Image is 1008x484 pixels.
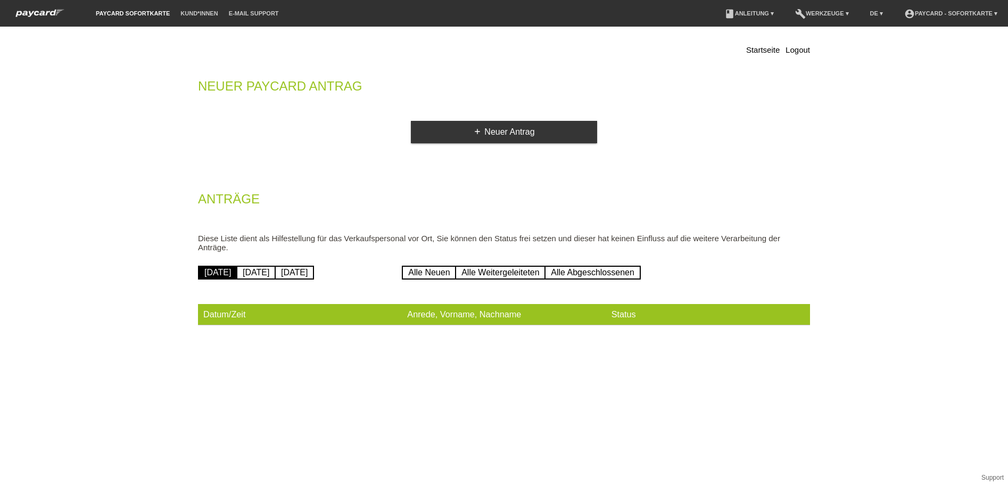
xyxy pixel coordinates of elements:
[904,9,915,19] i: account_circle
[795,9,806,19] i: build
[11,12,69,20] a: paycard Sofortkarte
[719,10,779,17] a: bookAnleitung ▾
[606,304,810,325] th: Status
[198,266,237,280] a: [DATE]
[746,45,780,54] a: Startseite
[11,7,69,19] img: paycard Sofortkarte
[236,266,276,280] a: [DATE]
[198,81,810,97] h2: Neuer Paycard Antrag
[899,10,1003,17] a: account_circlepaycard - Sofortkarte ▾
[544,266,641,280] a: Alle Abgeschlossenen
[402,304,606,325] th: Anrede, Vorname, Nachname
[790,10,854,17] a: buildWerkzeuge ▾
[981,474,1004,481] a: Support
[402,266,456,280] a: Alle Neuen
[198,304,402,325] th: Datum/Zeit
[198,234,810,252] p: Diese Liste dient als Hilfestellung für das Verkaufspersonal vor Ort, Sie können den Status frei ...
[724,9,735,19] i: book
[90,10,175,17] a: paycard Sofortkarte
[198,194,810,210] h2: Anträge
[786,45,810,54] a: Logout
[411,121,597,143] a: addNeuer Antrag
[175,10,223,17] a: Kund*innen
[473,127,482,136] i: add
[275,266,314,280] a: [DATE]
[455,266,546,280] a: Alle Weitergeleiteten
[224,10,284,17] a: E-Mail Support
[865,10,888,17] a: DE ▾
